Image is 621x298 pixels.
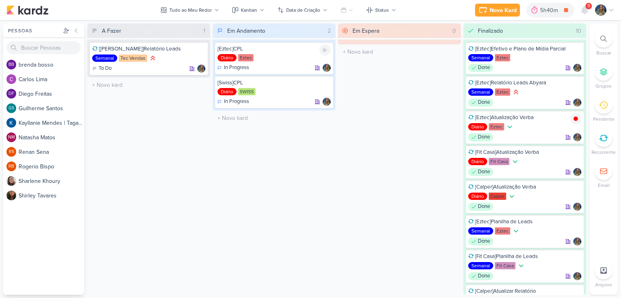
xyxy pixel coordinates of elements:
div: [Calper]Atualizar Relatório [468,288,581,295]
div: A Fazer [102,27,121,35]
div: Prioridade Baixa [508,192,516,200]
div: Diário [218,54,237,61]
p: NM [8,135,15,140]
img: Shirley Tavares [6,191,16,200]
div: 10 [572,27,585,35]
div: Rogerio Bispo [6,162,16,171]
div: Responsável: Isabella Gutierres [323,64,331,72]
div: Responsável: Isabella Gutierres [573,237,581,246]
div: D i e g o F r e i t a s [19,90,84,98]
div: Diário [468,158,487,165]
p: Done [478,203,490,211]
div: Responsável: Isabella Gutierres [573,64,581,72]
div: Diário [468,193,487,200]
div: Semanal [468,262,493,269]
div: Novo Kard [490,6,517,15]
img: Isabella Gutierres [573,272,581,280]
img: Isabella Gutierres [595,4,606,16]
p: In Progress [224,98,249,106]
div: Prioridade Alta [149,54,157,62]
div: Ligar relógio [319,44,331,56]
div: SWISS [238,88,256,95]
li: Ctrl + F [589,30,618,57]
div: Semanal [468,227,493,235]
div: [Eztec]CPL [218,45,331,52]
p: DF [8,92,14,96]
div: 0 [449,27,459,35]
div: [Fit Casa]Atualização Verba [468,149,581,156]
div: R e n a n S e n a [19,148,84,156]
input: + Novo kard [214,112,334,124]
div: Diário [468,123,487,130]
img: Isabella Gutierres [197,65,205,73]
div: Responsável: Isabella Gutierres [197,65,205,73]
p: Grupos [596,82,612,90]
button: Novo Kard [475,4,520,17]
p: To Do [99,65,112,73]
div: K a y l l a n i e M e n d e s | T a g a w a [19,119,84,127]
div: S h a r l e n e K h o u r y [19,177,84,185]
p: Done [478,272,490,280]
div: Em Andamento [227,27,265,35]
img: Sharlene Khoury [6,176,16,186]
div: 2 [324,27,334,35]
div: [Fit Casa]Planilha de Leads [468,253,581,260]
div: Responsável: Isabella Gutierres [323,98,331,106]
div: Eztec [495,88,510,96]
div: Prioridade Baixa [511,157,519,166]
img: kardz.app [6,5,49,15]
img: Isabella Gutierres [573,203,581,211]
img: Isabella Gutierres [573,133,581,141]
img: Isabella Gutierres [323,64,331,72]
div: Semanal [92,55,117,62]
input: + Novo kard [340,46,459,58]
div: [Eztec]Atualização Verba [468,114,581,121]
div: Done [468,133,493,141]
div: To Do [92,65,112,73]
div: Prioridade Baixa [512,227,520,235]
img: tracking [570,113,581,124]
div: Natasha Matos [6,132,16,142]
div: Diário [218,88,237,95]
p: Done [478,168,490,176]
div: Responsável: Isabella Gutierres [573,272,581,280]
div: C a r l o s L i m a [19,75,84,84]
p: Email [598,182,610,189]
div: R o g e r i o B i s p o [19,162,84,171]
p: Done [478,64,490,72]
div: b r e n d a b o s s o [19,61,84,69]
div: N a t a s h a M a t o s [19,133,84,142]
div: [Eztec]Planilha de Leads [468,218,581,225]
div: Semanal [468,88,493,96]
div: Renan Sena [6,147,16,157]
img: Isabella Gutierres [573,237,581,246]
div: [Calper]Atualização Verba [468,183,581,191]
div: Responsável: Isabella Gutierres [573,203,581,211]
p: RB [8,164,14,169]
div: [Eztec]Relatório Leads Abyara [468,79,581,86]
div: Prioridade Alta [512,88,520,96]
p: Buscar [596,49,611,57]
div: [Swiss]CPL [218,79,331,86]
div: Prioridade Baixa [506,123,514,131]
p: In Progress [224,64,249,72]
img: Isabella Gutierres [573,168,581,176]
div: Fit Casa [489,158,509,165]
div: Prioridade Baixa [517,262,525,270]
p: Done [478,99,490,107]
div: Done [468,237,493,246]
img: Carlos Lima [6,74,16,84]
p: Pendente [593,115,615,123]
p: Arquivo [595,281,612,288]
div: Diego Freitas [6,89,16,99]
div: G u i l h e r m e S a n t o s [19,104,84,113]
div: Responsável: Isabella Gutierres [573,168,581,176]
div: Done [468,168,493,176]
div: Calper [489,193,506,200]
div: In Progress [218,64,249,72]
div: Eztec [489,123,504,130]
img: Isabella Gutierres [573,99,581,107]
div: [Tec Vendas]Relatório Leads [92,45,205,52]
div: Em Espera [353,27,379,35]
div: In Progress [218,98,249,106]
